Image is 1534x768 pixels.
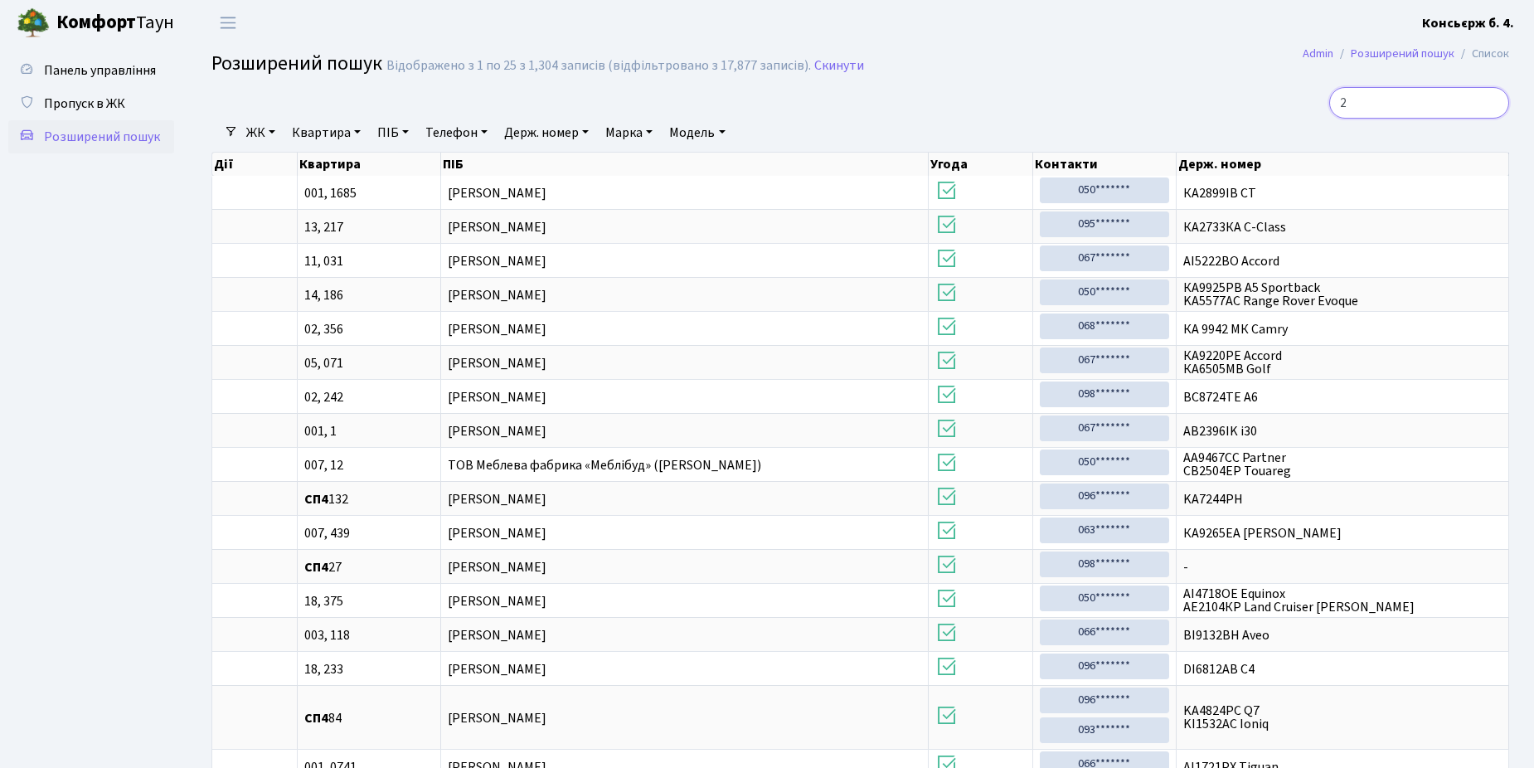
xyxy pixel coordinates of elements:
span: [PERSON_NAME] [448,558,546,576]
span: [PERSON_NAME] [448,660,546,678]
nav: breadcrumb [1278,36,1534,71]
span: - [1183,561,1502,574]
b: СП4 [304,558,328,576]
img: logo.png [17,7,50,40]
b: Консьєрж б. 4. [1422,14,1514,32]
span: ВІ9132ВН Aveo [1183,629,1502,642]
span: 05, 071 [304,357,434,370]
span: АА9467СС Partner СВ2504ЕР Touareg [1183,451,1502,478]
a: Панель управління [8,54,174,87]
span: 18, 233 [304,663,434,676]
span: 007, 439 [304,527,434,540]
span: [PERSON_NAME] [448,490,546,508]
span: Розширений пошук [211,49,382,78]
th: Дії [212,153,298,176]
span: АІ4718ОЕ Equinox АЕ2104КР Land Cruiser [PERSON_NAME] [1183,587,1502,614]
span: 11, 031 [304,255,434,268]
span: 14, 186 [304,289,434,302]
a: Скинути [814,58,864,74]
span: 007, 12 [304,459,434,472]
a: ПІБ [371,119,415,147]
a: ЖК [240,119,282,147]
b: Комфорт [56,9,136,36]
span: [PERSON_NAME] [448,184,546,202]
span: [PERSON_NAME] [448,524,546,542]
span: 18, 375 [304,595,434,608]
span: Таун [56,9,174,37]
a: Розширений пошук [8,120,174,153]
a: Консьєрж б. 4. [1422,13,1514,33]
a: Квартира [285,119,367,147]
b: СП4 [304,490,328,508]
span: КА2733КА C-Class [1183,221,1502,234]
a: Розширений пошук [1351,45,1454,62]
span: Пропуск в ЖК [44,95,125,113]
span: КА9925РВ A5 Sportback KA5577AC Range Rover Evoque [1183,281,1502,308]
span: КА2899ІВ CT [1183,187,1502,200]
span: 02, 356 [304,323,434,336]
button: Переключити навігацію [207,9,249,36]
span: КА 9942 МК Camry [1183,323,1502,336]
th: ПІБ [441,153,929,176]
span: 001, 1685 [304,187,434,200]
span: ТОВ Меблева фабрика «Меблібуд» ([PERSON_NAME]) [448,456,761,474]
span: [PERSON_NAME] [448,354,546,372]
span: [PERSON_NAME] [448,252,546,270]
span: KA4824PC Q7 KI1532AC Ioniq [1183,704,1502,731]
a: Марка [599,119,659,147]
span: AІ5222ВО Accord [1183,255,1502,268]
span: 02, 242 [304,391,434,404]
span: DI6812АВ C4 [1183,663,1502,676]
span: 003, 118 [304,629,434,642]
span: [PERSON_NAME] [448,218,546,236]
span: КА9265ЕА [PERSON_NAME] [1183,527,1502,540]
span: [PERSON_NAME] [448,592,546,610]
span: 13, 217 [304,221,434,234]
a: Держ. номер [498,119,595,147]
a: Пропуск в ЖК [8,87,174,120]
span: AB2396IK i30 [1183,425,1502,438]
li: Список [1454,45,1509,63]
span: [PERSON_NAME] [448,320,546,338]
span: [PERSON_NAME] [448,388,546,406]
input: Пошук... [1329,87,1509,119]
span: [PERSON_NAME] [448,709,546,727]
span: Розширений пошук [44,128,160,146]
span: 84 [304,712,434,725]
span: [PERSON_NAME] [448,422,546,440]
th: Угода [929,153,1033,176]
b: СП4 [304,709,328,727]
a: Телефон [419,119,494,147]
th: Квартира [298,153,442,176]
a: Admin [1303,45,1333,62]
span: Панель управління [44,61,156,80]
span: 27 [304,561,434,574]
span: 132 [304,493,434,506]
th: Держ. номер [1177,153,1510,176]
span: КА9220РЕ Accord КА6505МВ Golf [1183,349,1502,376]
div: Відображено з 1 по 25 з 1,304 записів (відфільтровано з 17,877 записів). [386,58,811,74]
span: [PERSON_NAME] [448,286,546,304]
span: BC8724TE A6 [1183,391,1502,404]
span: [PERSON_NAME] [448,626,546,644]
span: KA7244PH [1183,493,1502,506]
span: 001, 1 [304,425,434,438]
th: Контакти [1033,153,1177,176]
a: Модель [663,119,731,147]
